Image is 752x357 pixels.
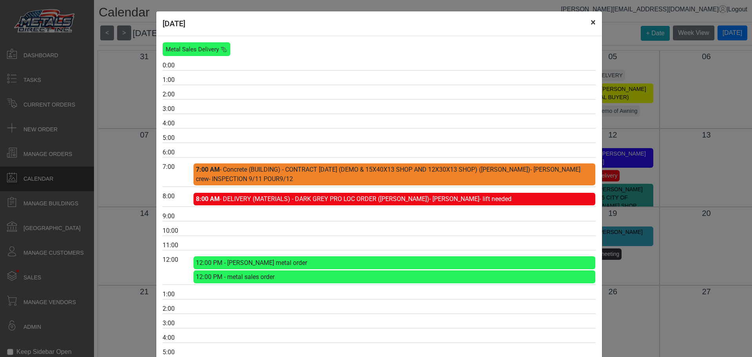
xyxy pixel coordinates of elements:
[209,175,293,183] span: - INSPECTION 9/11 POUR9/12
[196,273,275,281] span: 12:00 PM - metal sales order
[196,166,220,173] strong: 7:00 AM
[196,195,220,203] strong: 8:00 AM
[163,304,194,314] div: 2:00
[163,192,194,201] div: 8:00
[163,226,194,236] div: 10:00
[163,104,194,114] div: 3:00
[163,61,194,70] div: 0:00
[196,195,512,203] a: 8:00 AM- DELIVERY (MATERIALS) - DARK GREY PRO LOC ORDER ([PERSON_NAME])- [PERSON_NAME]- lift needed
[163,148,194,157] div: 6:00
[163,241,194,250] div: 11:00
[163,18,185,29] h5: [DATE]
[163,90,194,99] div: 2:00
[163,119,194,128] div: 4:00
[163,212,194,221] div: 9:00
[196,259,307,266] span: 12:00 PM - [PERSON_NAME] metal order
[163,75,194,85] div: 1:00
[163,290,194,299] div: 1:00
[479,195,512,203] span: - lift needed
[584,11,602,33] button: Close
[429,195,479,203] span: - [PERSON_NAME]
[163,133,194,143] div: 5:00
[163,255,194,265] div: 12:00
[166,46,219,53] span: Metal Sales Delivery
[163,162,194,172] div: 7:00
[163,319,194,328] div: 3:00
[163,333,194,343] div: 4:00
[163,348,194,357] div: 5:00
[196,166,580,183] a: 7:00 AM- Concrete (BUILDING) - CONTRACT [DATE] (DEMO & 15X40X13 SHOP AND 12X30X13 SHOP) ([PERSON_...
